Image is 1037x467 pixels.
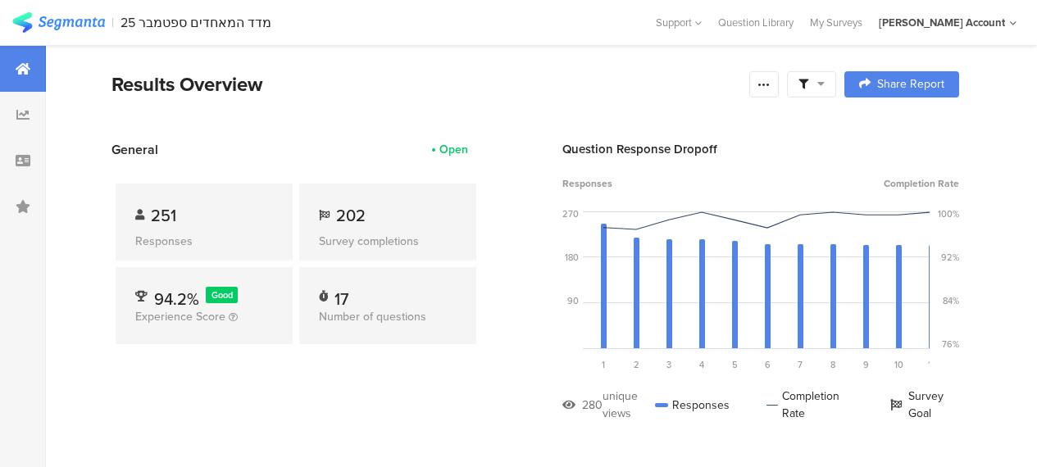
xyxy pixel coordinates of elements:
span: 251 [151,203,176,228]
span: Responses [562,176,612,191]
span: 9 [863,358,869,371]
div: Open [439,141,468,158]
div: 180 [565,251,579,264]
span: 1 [602,358,605,371]
span: Number of questions [319,308,426,325]
span: 3 [666,358,671,371]
div: מדד המאחדים ספטמבר 25 [121,15,271,30]
span: 10 [894,358,903,371]
span: General [111,140,158,159]
div: 17 [334,287,348,303]
div: unique views [603,388,655,422]
span: Experience Score [135,308,225,325]
div: Support [656,10,702,35]
span: 202 [336,203,366,228]
span: 2 [634,358,639,371]
div: Responses [135,233,273,250]
div: 280 [582,397,603,414]
span: 4 [699,358,704,371]
div: 84% [943,294,959,307]
div: 92% [941,251,959,264]
div: Question Response Dropoff [562,140,959,158]
span: 94.2% [154,287,199,311]
span: Good [211,288,233,302]
span: Share Report [877,79,944,90]
div: Results Overview [111,70,741,99]
div: | [111,13,114,32]
a: Question Library [710,15,802,30]
span: 11 [928,358,935,371]
img: segmanta logo [12,12,105,33]
span: 8 [830,358,835,371]
div: Survey completions [319,233,457,250]
div: Responses [655,388,730,422]
div: Completion Rate [766,388,853,422]
div: Survey Goal [890,388,959,422]
div: 90 [567,294,579,307]
span: Completion Rate [884,176,959,191]
span: 5 [732,358,738,371]
div: 270 [562,207,579,220]
a: My Surveys [802,15,871,30]
span: 6 [765,358,771,371]
div: [PERSON_NAME] Account [879,15,1005,30]
span: 7 [798,358,803,371]
div: 100% [938,207,959,220]
div: 76% [942,338,959,351]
